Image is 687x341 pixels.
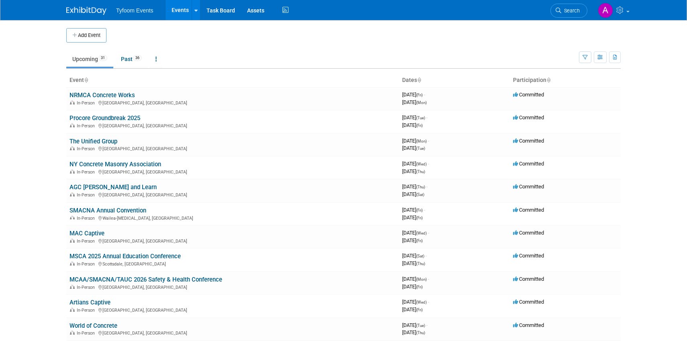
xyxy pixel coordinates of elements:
[70,122,396,129] div: [GEOGRAPHIC_DATA], [GEOGRAPHIC_DATA]
[66,28,106,43] button: Add Event
[77,123,97,129] span: In-Person
[402,322,427,328] span: [DATE]
[70,284,396,290] div: [GEOGRAPHIC_DATA], [GEOGRAPHIC_DATA]
[402,168,425,174] span: [DATE]
[416,162,427,166] span: (Wed)
[416,331,425,335] span: (Thu)
[425,253,427,259] span: -
[77,308,97,313] span: In-Person
[416,261,425,266] span: (Thu)
[70,161,161,168] a: NY Concrete Masonry Association
[116,7,153,14] span: Tyfoom Events
[70,207,146,214] a: SMACNA Annual Convention
[66,7,106,15] img: ExhibitDay
[416,123,423,128] span: (Fri)
[428,138,429,144] span: -
[77,239,97,244] span: In-Person
[77,192,97,198] span: In-Person
[66,74,399,87] th: Event
[416,254,424,258] span: (Sat)
[416,139,427,143] span: (Mon)
[561,8,580,14] span: Search
[70,168,396,175] div: [GEOGRAPHIC_DATA], [GEOGRAPHIC_DATA]
[77,146,97,151] span: In-Person
[513,92,544,98] span: Committed
[402,284,423,290] span: [DATE]
[133,55,142,61] span: 36
[416,93,423,97] span: (Fri)
[70,260,396,267] div: Scottsdale, [GEOGRAPHIC_DATA]
[416,208,423,212] span: (Fri)
[402,299,429,305] span: [DATE]
[513,276,544,282] span: Committed
[70,322,117,329] a: World of Concrete
[513,230,544,236] span: Committed
[416,192,424,197] span: (Sat)
[402,306,423,312] span: [DATE]
[70,261,75,265] img: In-Person Event
[70,146,75,150] img: In-Person Event
[426,114,427,120] span: -
[550,4,587,18] a: Search
[402,253,427,259] span: [DATE]
[77,216,97,221] span: In-Person
[70,114,140,122] a: Procore Groundbreak 2025
[66,51,113,67] a: Upcoming31
[70,123,75,127] img: In-Person Event
[513,138,544,144] span: Committed
[70,285,75,289] img: In-Person Event
[402,207,425,213] span: [DATE]
[402,276,429,282] span: [DATE]
[70,306,396,313] div: [GEOGRAPHIC_DATA], [GEOGRAPHIC_DATA]
[513,161,544,167] span: Committed
[77,100,97,106] span: In-Person
[70,169,75,174] img: In-Person Event
[428,276,429,282] span: -
[402,329,425,335] span: [DATE]
[417,77,421,83] a: Sort by Start Date
[416,323,425,328] span: (Tue)
[428,161,429,167] span: -
[513,299,544,305] span: Committed
[598,3,613,18] img: Angie Nichols
[77,331,97,336] span: In-Person
[513,253,544,259] span: Committed
[70,214,396,221] div: Wailea-[MEDICAL_DATA], [GEOGRAPHIC_DATA]
[399,74,510,87] th: Dates
[70,138,117,145] a: The Unified Group
[402,122,423,128] span: [DATE]
[428,230,429,236] span: -
[416,185,425,189] span: (Thu)
[513,207,544,213] span: Committed
[402,114,427,120] span: [DATE]
[70,253,181,260] a: MSCA 2025 Annual Education Conference
[416,285,423,289] span: (Fri)
[402,161,429,167] span: [DATE]
[77,169,97,175] span: In-Person
[546,77,550,83] a: Sort by Participation Type
[70,299,110,306] a: Artians Captive
[115,51,148,67] a: Past36
[402,184,427,190] span: [DATE]
[416,239,423,243] span: (Fri)
[70,308,75,312] img: In-Person Event
[416,116,425,120] span: (Tue)
[416,146,425,151] span: (Tue)
[402,145,425,151] span: [DATE]
[402,230,429,236] span: [DATE]
[84,77,88,83] a: Sort by Event Name
[70,192,75,196] img: In-Person Event
[70,329,396,336] div: [GEOGRAPHIC_DATA], [GEOGRAPHIC_DATA]
[426,322,427,328] span: -
[510,74,621,87] th: Participation
[402,92,425,98] span: [DATE]
[416,300,427,304] span: (Wed)
[416,308,423,312] span: (Fri)
[70,237,396,244] div: [GEOGRAPHIC_DATA], [GEOGRAPHIC_DATA]
[513,322,544,328] span: Committed
[70,331,75,335] img: In-Person Event
[70,92,135,99] a: NRMCA Concrete Works
[416,169,425,174] span: (Thu)
[416,231,427,235] span: (Wed)
[98,55,107,61] span: 31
